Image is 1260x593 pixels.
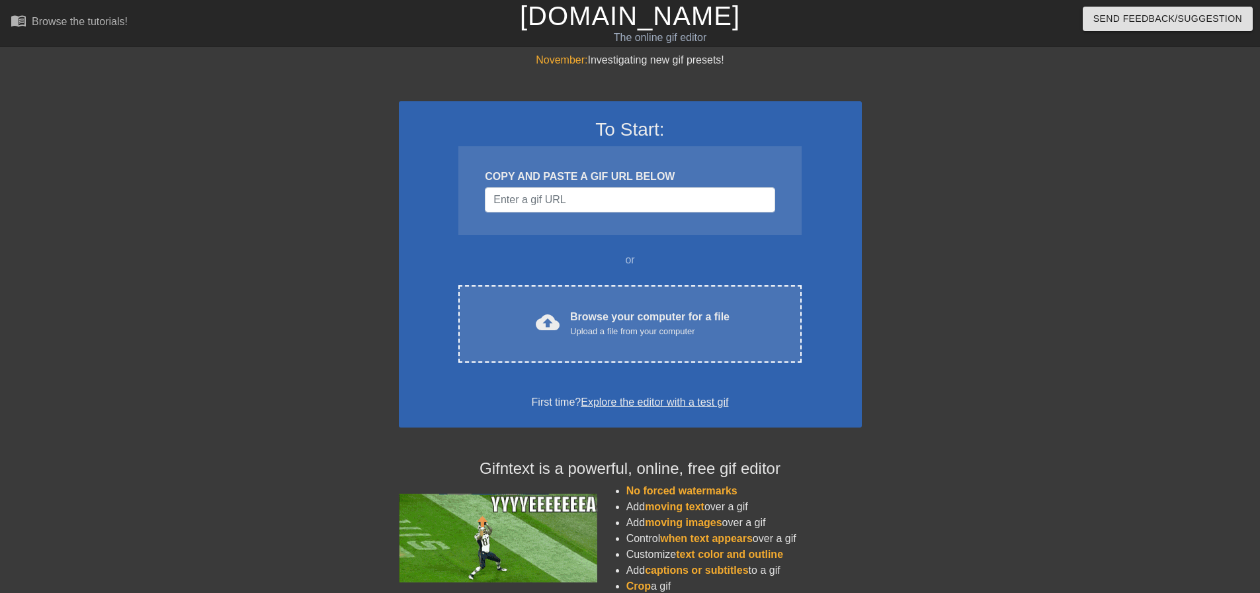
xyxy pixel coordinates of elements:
span: moving images [645,517,722,528]
a: Explore the editor with a test gif [581,396,728,408]
div: or [433,252,827,268]
li: Customize [626,547,862,563]
div: Browse the tutorials! [32,16,128,27]
span: moving text [645,501,704,512]
span: November: [536,54,587,66]
div: COPY AND PASTE A GIF URL BELOW [485,169,775,185]
span: text color and outline [676,549,783,560]
span: menu_book [11,13,26,28]
div: Investigating new gif presets! [399,52,862,68]
li: Add over a gif [626,499,862,515]
div: First time? [416,394,845,410]
h3: To Start: [416,118,845,141]
span: when text appears [660,533,753,544]
img: football_small.gif [399,494,597,582]
li: Add to a gif [626,563,862,578]
li: Add over a gif [626,515,862,531]
span: Crop [626,580,651,592]
a: [DOMAIN_NAME] [520,1,740,30]
button: Send Feedback/Suggestion [1083,7,1253,31]
span: captions or subtitles [645,565,748,576]
div: The online gif editor [427,30,894,46]
span: cloud_upload [536,310,560,334]
a: Browse the tutorials! [11,13,128,33]
span: Send Feedback/Suggestion [1093,11,1242,27]
span: No forced watermarks [626,485,737,496]
input: Username [485,187,775,212]
li: Control over a gif [626,531,862,547]
div: Upload a file from your computer [570,325,730,338]
h4: Gifntext is a powerful, online, free gif editor [399,459,862,479]
div: Browse your computer for a file [570,309,730,338]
